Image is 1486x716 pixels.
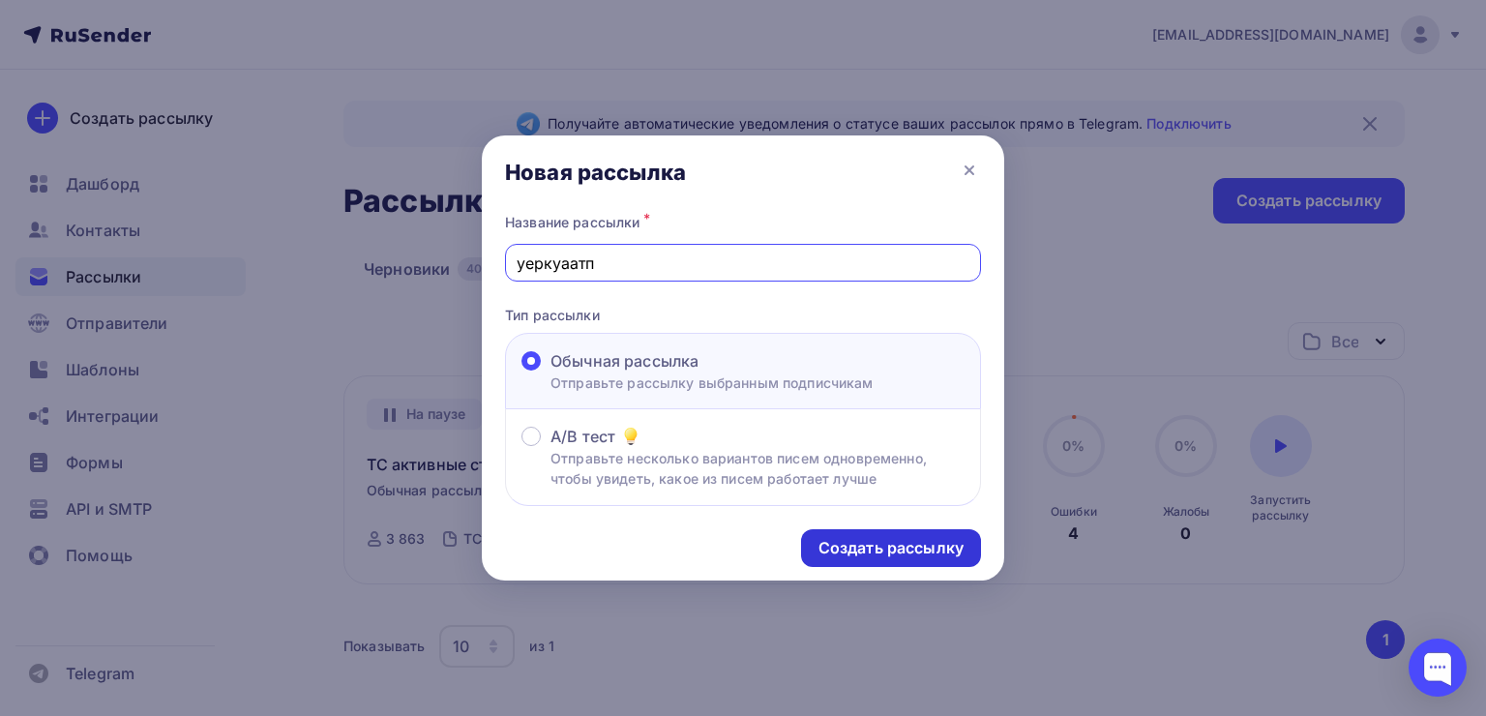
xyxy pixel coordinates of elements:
p: Тип рассылки [505,305,981,325]
div: Название рассылки [505,209,981,236]
span: A/B тест [550,425,615,448]
p: Отправьте рассылку выбранным подписчикам [550,373,874,393]
p: Отправьте несколько вариантов писем одновременно, чтобы увидеть, какое из писем работает лучше [550,448,965,489]
span: Обычная рассылка [550,349,698,373]
input: Придумайте название рассылки [517,252,970,275]
div: Новая рассылка [505,159,686,186]
div: Создать рассылку [818,537,964,559]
